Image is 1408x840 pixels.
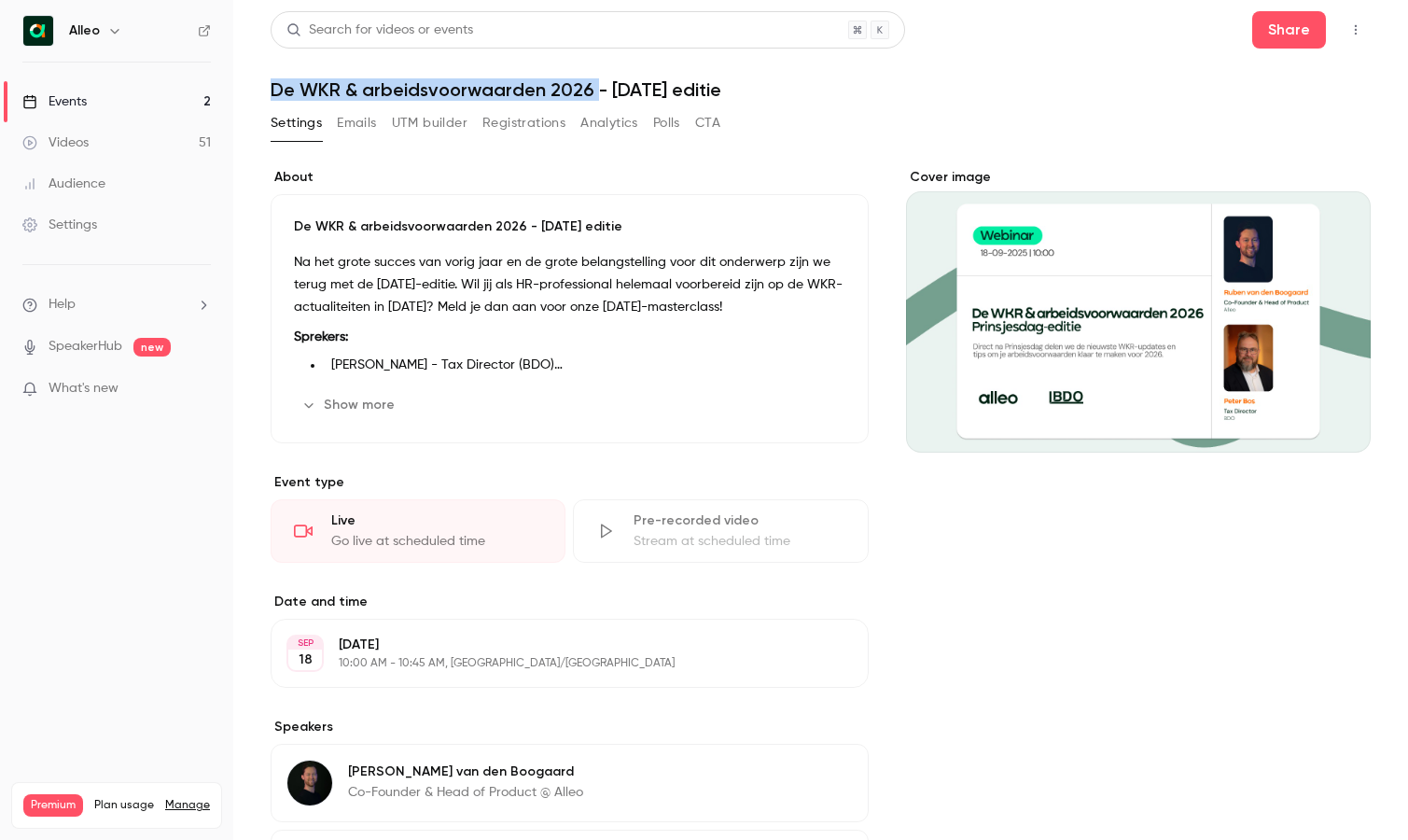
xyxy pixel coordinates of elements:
div: Events [22,92,87,111]
div: Videos [22,133,89,152]
div: LiveGo live at scheduled time [271,499,565,563]
p: Event type [271,473,869,492]
a: SpeakerHub [49,337,122,357]
p: 10:00 AM - 10:45 AM, [GEOGRAPHIC_DATA]/[GEOGRAPHIC_DATA] [339,656,770,671]
p: [PERSON_NAME] van den Boogaard [348,763,583,781]
button: Show more [294,390,406,420]
iframe: Noticeable Trigger [188,381,211,398]
span: Plan usage [94,798,154,813]
div: Ruben van den Boogaard[PERSON_NAME] van den BoogaardCo-Founder & Head of Product @ Alleo [271,744,869,822]
li: help-dropdown-opener [22,295,211,315]
div: Settings [22,216,97,234]
section: Cover image [906,168,1371,453]
button: Registrations [482,108,565,138]
div: Search for videos or events [286,21,473,40]
button: CTA [695,108,720,138]
span: Premium [23,794,83,817]
p: De WKR & arbeidsvoorwaarden 2026 - [DATE] editie [294,217,845,236]
label: Date and time [271,593,869,611]
a: Manage [165,798,210,813]
div: Stream at scheduled time [634,532,844,551]
div: Go live at scheduled time [331,532,542,551]
p: 18 [299,651,313,669]
label: About [271,168,869,187]
span: new [133,338,171,357]
p: Na het grote succes van vorig jaar en de grote belangstelling voor dit onderwerp zijn we terug me... [294,251,845,318]
button: Emails [337,108,376,138]
button: UTM builder [392,108,467,138]
div: Pre-recorded videoStream at scheduled time [573,499,868,563]
button: Settings [271,108,322,138]
label: Cover image [906,168,1371,187]
div: Pre-recorded video [634,511,844,530]
button: Share [1252,11,1326,49]
div: Audience [22,175,105,193]
img: Alleo [23,16,53,46]
h6: Alleo [69,21,100,40]
label: Speakers [271,718,869,736]
p: [DATE] [339,636,770,654]
button: Analytics [580,108,638,138]
div: Live [331,511,542,530]
p: Co-Founder & Head of Product @ Alleo [348,783,583,802]
h1: De WKR & arbeidsvoorwaarden 2026 - [DATE] editie [271,78,1371,101]
span: What's new [49,379,118,399]
button: Polls [653,108,680,138]
span: Help [49,295,76,315]
div: SEP [288,637,322,650]
li: [PERSON_NAME] - Tax Director (BDO) [324,356,845,375]
img: Ruben van den Boogaard [287,761,332,805]
strong: Sprekers: [294,330,348,343]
